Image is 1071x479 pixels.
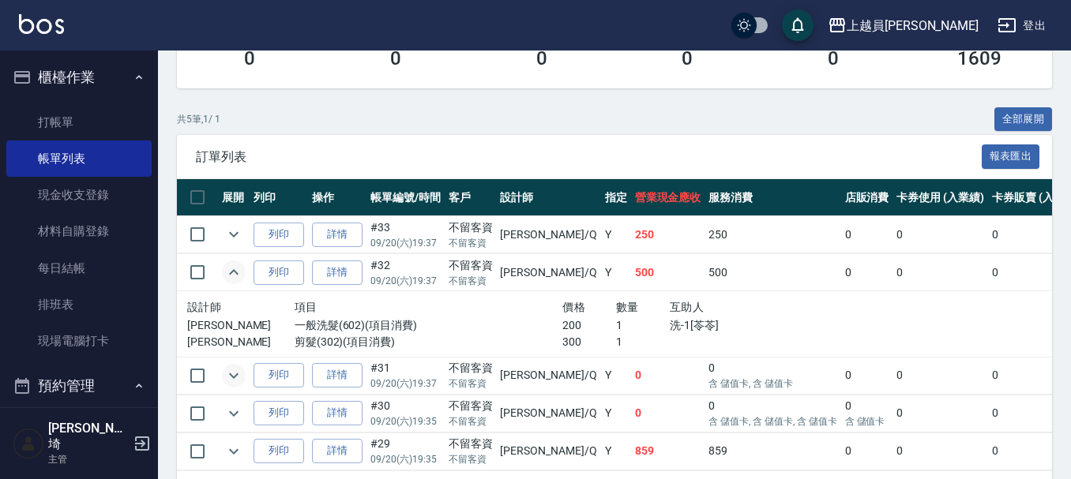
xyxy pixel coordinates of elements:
[254,439,304,463] button: 列印
[892,395,988,432] td: 0
[295,334,562,350] p: 剪髮(302)(項目消費)
[254,260,304,285] button: 列印
[449,376,493,391] p: 不留客資
[177,112,220,126] p: 共 5 筆, 1 / 1
[449,360,493,376] div: 不留客資
[705,357,840,394] td: 0
[682,47,693,69] h3: 0
[295,301,318,313] span: 項目
[828,47,839,69] h3: 0
[13,428,44,459] img: Person
[601,179,631,216] th: 指定
[222,223,246,246] button: expand row
[601,216,631,253] td: Y
[994,107,1053,132] button: 全部展開
[601,357,631,394] td: Y
[6,140,152,177] a: 帳單列表
[562,317,616,334] p: 200
[841,216,893,253] td: 0
[705,254,840,291] td: 500
[312,439,363,463] a: 詳情
[218,179,250,216] th: 展開
[631,395,705,432] td: 0
[370,452,441,466] p: 09/20 (六) 19:35
[601,395,631,432] td: Y
[616,334,670,350] p: 1
[892,254,988,291] td: 0
[312,223,363,247] a: 詳情
[366,179,445,216] th: 帳單編號/時間
[616,317,670,334] p: 1
[670,301,704,313] span: 互助人
[631,179,705,216] th: 營業現金應收
[222,260,246,284] button: expand row
[631,432,705,470] td: 859
[19,14,64,34] img: Logo
[6,177,152,213] a: 現金收支登錄
[187,334,295,350] p: [PERSON_NAME]
[254,363,304,387] button: 列印
[705,395,840,432] td: 0
[370,274,441,288] p: 09/20 (六) 19:37
[449,236,493,250] p: 不留客資
[708,414,836,428] p: 含 儲值卡, 含 儲值卡, 含 儲值卡
[562,301,585,313] span: 價格
[6,250,152,286] a: 每日結帳
[601,254,631,291] td: Y
[366,432,445,470] td: #29
[6,104,152,140] a: 打帳單
[841,254,893,291] td: 0
[562,334,616,350] p: 300
[631,216,705,253] td: 250
[187,301,221,313] span: 設計師
[670,317,831,334] p: 洗-1[苓苓]
[6,365,152,406] button: 預約管理
[449,274,493,288] p: 不留客資
[892,179,988,216] th: 卡券使用 (入業績)
[841,179,893,216] th: 店販消費
[982,148,1040,163] a: 報表匯出
[982,144,1040,169] button: 報表匯出
[445,179,497,216] th: 客戶
[892,432,988,470] td: 0
[601,432,631,470] td: Y
[48,421,129,452] h5: [PERSON_NAME]埼
[449,436,493,452] div: 不留客資
[892,216,988,253] td: 0
[6,57,152,98] button: 櫃檯作業
[991,11,1052,40] button: 登出
[821,9,985,42] button: 上越員[PERSON_NAME]
[244,47,255,69] h3: 0
[892,357,988,394] td: 0
[312,401,363,425] a: 詳情
[449,257,493,274] div: 不留客資
[254,223,304,247] button: 列印
[312,363,363,387] a: 詳情
[536,47,547,69] h3: 0
[187,317,295,334] p: [PERSON_NAME]
[370,376,441,391] p: 09/20 (六) 19:37
[390,47,401,69] h3: 0
[449,414,493,428] p: 不留客資
[312,260,363,285] a: 詳情
[705,432,840,470] td: 859
[222,440,246,463] button: expand row
[841,357,893,394] td: 0
[847,16,979,36] div: 上越員[PERSON_NAME]
[6,286,152,323] a: 排班表
[782,9,814,41] button: save
[496,395,600,432] td: [PERSON_NAME] /Q
[616,301,639,313] span: 數量
[705,216,840,253] td: 250
[449,219,493,236] div: 不留客資
[449,452,493,466] p: 不留客資
[370,236,441,250] p: 09/20 (六) 19:37
[496,216,600,253] td: [PERSON_NAME] /Q
[496,357,600,394] td: [PERSON_NAME] /Q
[449,398,493,414] div: 不留客資
[366,254,445,291] td: #32
[631,254,705,291] td: 500
[308,179,366,216] th: 操作
[370,414,441,428] p: 09/20 (六) 19:35
[496,254,600,291] td: [PERSON_NAME] /Q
